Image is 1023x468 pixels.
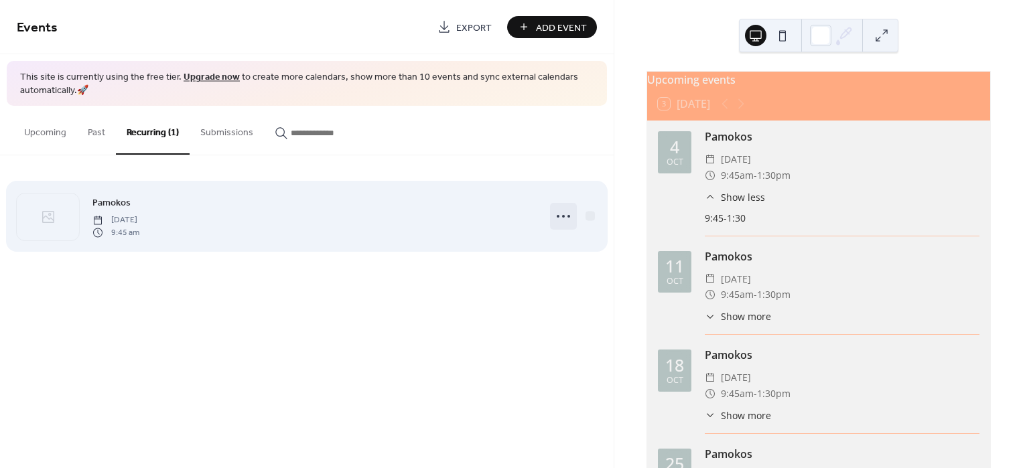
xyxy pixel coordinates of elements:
div: Oct [667,158,683,167]
button: Recurring (1) [116,106,190,155]
div: ​ [705,370,715,386]
button: ​Show less [705,190,765,204]
div: ​ [705,386,715,402]
a: Upgrade now [184,68,240,86]
div: 9:45-1:30 [705,211,979,225]
span: - [754,386,757,402]
button: ​Show more [705,408,771,422]
span: [DATE] [721,151,751,167]
button: Upcoming [13,106,77,153]
span: - [754,287,757,303]
span: Show less [721,190,765,204]
span: 1:30pm [757,287,791,303]
span: This site is currently using the free tier. to create more calendars, show more than 10 events an... [20,71,594,97]
div: ​ [705,190,715,204]
span: [DATE] [721,271,751,287]
span: 9:45am [721,386,754,402]
span: 1:30pm [757,167,791,183]
button: Submissions [190,106,264,153]
button: Add Event [507,16,597,38]
span: 9:45am [721,287,754,303]
div: Oct [667,376,683,385]
div: ​ [705,309,715,323]
div: ​ [705,287,715,303]
span: [DATE] [721,370,751,386]
span: 9:45am [721,167,754,183]
button: Past [77,106,116,153]
span: - [754,167,757,183]
div: Pamokos [705,347,979,363]
span: Show more [721,408,771,422]
a: Export [427,16,502,38]
div: Oct [667,277,683,286]
div: Upcoming events [647,72,990,88]
div: Pamokos [705,129,979,145]
span: 9:45 am [92,226,139,238]
a: Pamokos [92,195,131,210]
span: [DATE] [92,214,139,226]
div: Pamokos [705,446,979,462]
div: ​ [705,408,715,422]
div: 18 [665,357,684,374]
span: 1:30pm [757,386,791,402]
span: Events [17,15,58,41]
div: 4 [670,139,679,155]
div: Pamokos [705,248,979,264]
span: Show more [721,309,771,323]
span: Add Event [536,21,587,35]
div: ​ [705,151,715,167]
span: Export [456,21,492,35]
div: 11 [665,258,684,275]
div: ​ [705,167,715,183]
div: ​ [705,271,715,287]
span: Pamokos [92,196,131,210]
button: ​Show more [705,309,771,323]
